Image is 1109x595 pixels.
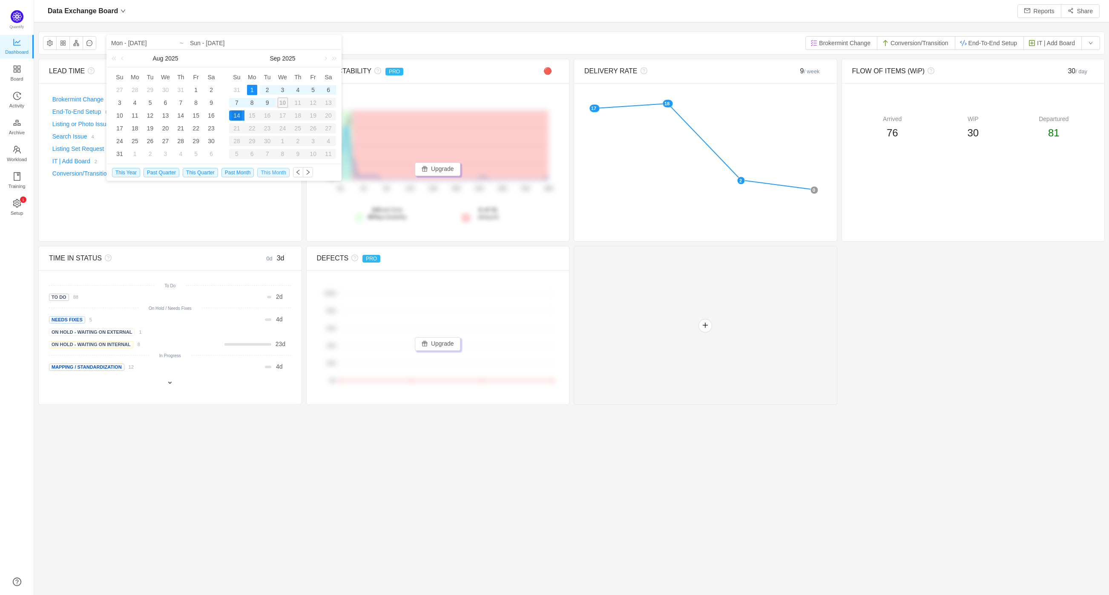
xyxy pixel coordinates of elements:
[305,149,321,159] div: 10
[321,109,336,122] td: September 20, 2025
[260,84,275,96] td: September 2, 2025
[175,149,186,159] div: 4
[290,149,305,159] div: 9
[321,73,336,81] span: Sa
[127,73,143,81] span: Mo
[1017,4,1061,18] button: icon: mailReports
[244,135,260,147] td: September 29, 2025
[152,50,164,67] a: Aug
[293,85,303,95] div: 4
[290,73,305,81] span: Th
[293,167,303,177] button: icon: left
[52,96,104,103] a: Brokermint Change
[260,147,275,160] td: October 7, 2025
[229,109,244,122] td: September 14, 2025
[112,122,127,135] td: August 17, 2025
[244,147,260,160] td: October 6, 2025
[188,73,204,81] span: Fr
[204,84,219,96] td: August 2, 2025
[105,110,108,115] small: 6
[158,84,173,96] td: July 30, 2025
[275,149,290,159] div: 8
[95,159,97,164] small: 2
[52,145,104,152] a: Listing Set Request
[52,158,90,165] a: IT | Add Board
[158,135,173,147] td: August 27, 2025
[321,110,336,121] div: 20
[188,135,204,147] td: August 29, 2025
[13,173,21,190] a: Training
[130,149,140,159] div: 1
[206,136,216,146] div: 30
[87,133,94,140] a: 4
[800,67,820,75] span: 9
[244,136,260,146] div: 29
[323,85,333,95] div: 6
[229,123,244,133] div: 21
[206,98,216,108] div: 9
[112,71,127,84] th: Sun
[112,96,127,109] td: August 3, 2025
[9,97,24,114] span: Activity
[244,96,260,109] td: September 8, 2025
[260,110,275,121] div: 16
[127,122,143,135] td: August 18, 2025
[262,85,273,95] div: 2
[13,38,21,46] i: icon: line-chart
[188,147,204,160] td: September 5, 2025
[43,36,57,50] button: icon: setting
[290,147,305,160] td: October 9, 2025
[145,136,155,146] div: 26
[805,36,877,50] button: Brokermint Change
[173,135,188,147] td: August 28, 2025
[229,135,244,147] td: September 28, 2025
[385,68,403,75] span: PRO
[321,98,336,108] div: 13
[244,110,260,121] div: 15
[13,199,21,208] i: icon: setting
[275,123,290,133] div: 24
[275,109,290,122] td: September 17, 2025
[305,84,321,96] td: September 5, 2025
[85,316,92,323] a: 5
[112,84,127,96] td: July 27, 2025
[145,85,155,95] div: 29
[133,341,140,347] a: 8
[882,40,889,46] img: 10310
[290,123,305,133] div: 25
[543,67,552,75] span: 🔴
[275,96,290,109] td: September 10, 2025
[127,84,143,96] td: July 28, 2025
[10,25,24,29] span: Quantify
[206,149,216,159] div: 6
[90,158,97,165] a: 2
[7,151,27,168] span: Workload
[584,66,766,76] div: DELIVERY RATE
[229,84,244,96] td: August 31, 2025
[173,96,188,109] td: August 7, 2025
[191,123,201,133] div: 22
[11,10,23,23] img: Quantify
[1048,127,1060,139] span: 81
[138,342,140,347] small: 8
[110,50,121,67] a: Last year (Control + left)
[127,96,143,109] td: August 4, 2025
[275,98,290,108] div: 10
[143,96,158,109] td: August 5, 2025
[119,50,127,67] a: Previous month (PageUp)
[244,123,260,133] div: 22
[175,110,186,121] div: 14
[698,319,712,332] button: icon: plus
[852,66,1034,76] div: FLOW OF ITEMS (WiP)
[160,98,170,108] div: 6
[371,67,381,74] i: icon: question-circle
[143,109,158,122] td: August 12, 2025
[130,123,140,133] div: 18
[204,96,219,109] td: August 9, 2025
[158,73,173,81] span: We
[290,135,305,147] td: October 2, 2025
[139,329,141,335] small: 1
[13,146,21,163] a: Workload
[130,98,140,108] div: 4
[160,123,170,133] div: 20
